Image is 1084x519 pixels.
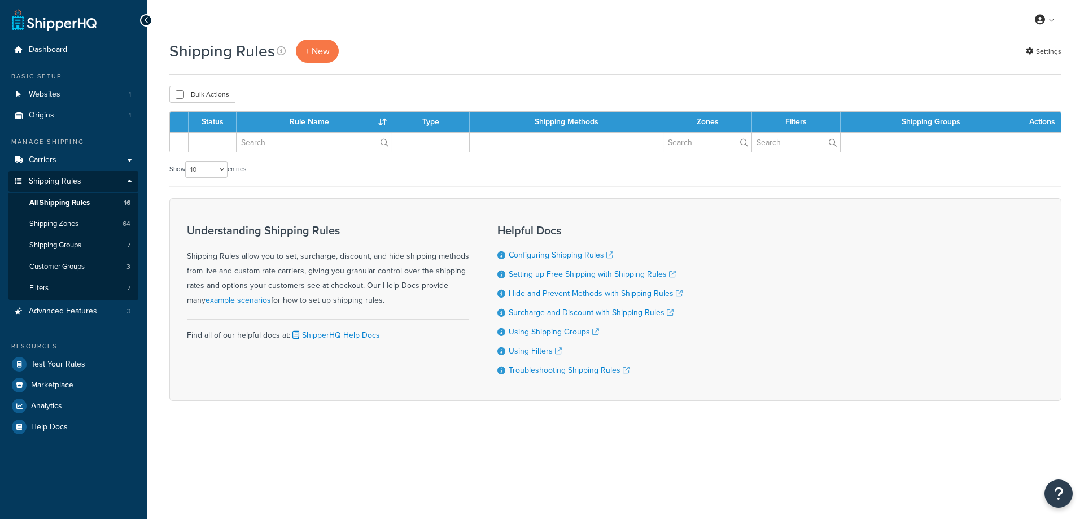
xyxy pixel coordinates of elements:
span: Carriers [29,155,56,165]
a: Help Docs [8,417,138,437]
li: Shipping Rules [8,171,138,300]
span: Advanced Features [29,307,97,316]
a: Configuring Shipping Rules [509,249,613,261]
div: Resources [8,342,138,351]
a: All Shipping Rules 16 [8,193,138,213]
a: Hide and Prevent Methods with Shipping Rules [509,287,683,299]
th: Shipping Groups [841,112,1021,132]
label: Show entries [169,161,246,178]
span: 1 [129,111,131,120]
button: Open Resource Center [1044,479,1073,508]
a: example scenarios [206,294,271,306]
a: Test Your Rates [8,354,138,374]
li: Advanced Features [8,301,138,322]
span: Test Your Rates [31,360,85,369]
span: Analytics [31,402,62,411]
th: Filters [752,112,841,132]
a: Carriers [8,150,138,171]
a: Dashboard [8,40,138,60]
span: Shipping Groups [29,241,81,250]
input: Search [663,133,751,152]
span: 64 [123,219,130,229]
th: Shipping Methods [470,112,663,132]
a: Shipping Zones 64 [8,213,138,234]
p: + New [296,40,339,63]
span: 7 [127,284,130,293]
input: Search [752,133,840,152]
span: 16 [124,198,130,208]
span: Shipping Zones [29,219,78,229]
a: Using Filters [509,345,562,357]
h3: Helpful Docs [497,224,683,237]
span: Origins [29,111,54,120]
h1: Shipping Rules [169,40,275,62]
div: Manage Shipping [8,137,138,147]
button: Bulk Actions [169,86,235,103]
span: Dashboard [29,45,67,55]
li: Customer Groups [8,256,138,277]
select: Showentries [185,161,228,178]
li: All Shipping Rules [8,193,138,213]
span: All Shipping Rules [29,198,90,208]
li: Filters [8,278,138,299]
span: 3 [126,262,130,272]
a: Settings [1026,43,1061,59]
span: 7 [127,241,130,250]
li: Shipping Groups [8,235,138,256]
li: Websites [8,84,138,105]
input: Search [237,133,392,152]
a: Using Shipping Groups [509,326,599,338]
th: Rule Name [237,112,392,132]
a: Origins 1 [8,105,138,126]
span: Filters [29,284,49,293]
span: Shipping Rules [29,177,81,186]
th: Zones [663,112,752,132]
a: Shipping Rules [8,171,138,192]
a: Troubleshooting Shipping Rules [509,364,630,376]
span: 1 [129,90,131,99]
div: Basic Setup [8,72,138,81]
a: ShipperHQ Help Docs [290,329,380,341]
span: 3 [127,307,131,316]
a: Customer Groups 3 [8,256,138,277]
li: Shipping Zones [8,213,138,234]
a: Filters 7 [8,278,138,299]
a: Websites 1 [8,84,138,105]
h3: Understanding Shipping Rules [187,224,469,237]
th: Status [189,112,237,132]
span: Help Docs [31,422,68,432]
a: Advanced Features 3 [8,301,138,322]
span: Marketplace [31,381,73,390]
a: ShipperHQ Home [12,8,97,31]
a: Shipping Groups 7 [8,235,138,256]
th: Type [392,112,470,132]
span: Websites [29,90,60,99]
div: Find all of our helpful docs at: [187,319,469,343]
a: Setting up Free Shipping with Shipping Rules [509,268,676,280]
span: Customer Groups [29,262,85,272]
a: Analytics [8,396,138,416]
div: Shipping Rules allow you to set, surcharge, discount, and hide shipping methods from live and cus... [187,224,469,308]
li: Origins [8,105,138,126]
th: Actions [1021,112,1061,132]
a: Marketplace [8,375,138,395]
a: Surcharge and Discount with Shipping Rules [509,307,674,319]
